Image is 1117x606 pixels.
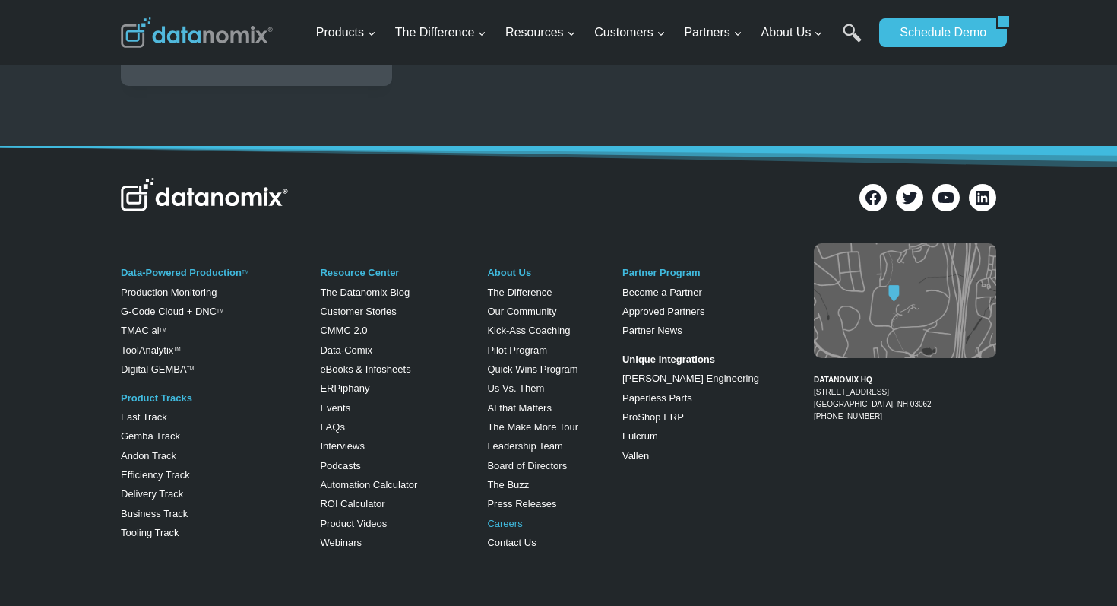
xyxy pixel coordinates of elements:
strong: DATANOMIX HQ [814,376,872,384]
sup: TM [187,366,194,371]
img: Datanomix Logo [121,178,288,211]
a: CMMC 2.0 [320,325,367,336]
a: Automation Calculator [320,479,417,490]
a: Schedule Demo [879,18,996,47]
a: ROI Calculator [320,498,384,509]
a: ERPiphany [320,382,369,394]
a: Kick-Ass Coaching [487,325,570,336]
a: Pilot Program [487,344,547,356]
a: Leadership Team [487,440,563,452]
a: Podcasts [320,460,360,471]
a: TM [242,269,248,274]
a: Contact Us [487,537,536,548]
a: Approved Partners [622,306,704,317]
a: TMAC aiTM [121,325,166,336]
a: Production Monitoring [121,287,217,298]
img: Datanomix [121,17,273,48]
a: AI that Matters [487,402,552,414]
a: Our Community [487,306,556,317]
a: The Buzz [487,479,529,490]
a: Partner News [622,325,682,336]
span: The Difference [395,23,487,43]
nav: Primary Navigation [310,8,872,58]
a: Interviews [320,440,365,452]
a: Search [843,24,862,58]
a: Board of Directors [487,460,567,471]
a: Careers [487,518,522,529]
a: Product Tracks [121,392,192,404]
sup: TM [160,327,166,332]
a: ProShop ERP [622,411,684,423]
a: Data-Powered Production [121,267,242,278]
a: The Difference [487,287,552,298]
a: Resource Center [320,267,399,278]
a: Press Releases [487,498,556,509]
a: Paperless Parts [622,392,692,404]
span: Products [316,23,376,43]
a: ToolAnalytix [121,344,173,356]
a: Partner Program [622,267,701,278]
a: Customer Stories [320,306,396,317]
a: Data-Comix [320,344,372,356]
a: eBooks & Infosheets [320,363,410,375]
a: Digital GEMBATM [121,363,194,375]
strong: Unique Integrations [622,354,715,365]
span: About Us [761,23,824,43]
span: Resources [505,23,575,43]
a: Fulcrum [622,430,658,442]
a: Business Track [121,508,188,519]
span: Customers [594,23,665,43]
a: Vallen [622,450,649,462]
a: TM [173,346,180,351]
a: Webinars [320,537,362,548]
figcaption: [PHONE_NUMBER] [814,362,996,423]
span: Partners [684,23,742,43]
a: Delivery Track [121,488,183,500]
a: Us Vs. Them [487,382,544,394]
a: Fast Track [121,411,167,423]
a: Become a Partner [622,287,702,298]
a: Product Videos [320,518,387,529]
a: About Us [487,267,531,278]
a: FAQs [320,421,345,433]
img: Datanomix map image [814,243,996,358]
a: Quick Wins Program [487,363,577,375]
a: Tooling Track [121,527,179,538]
a: [PERSON_NAME] Engineering [622,373,759,384]
sup: TM [217,308,223,313]
a: Andon Track [121,450,176,462]
a: Efficiency Track [121,469,190,481]
a: The Datanomix Blog [320,287,410,298]
a: Gemba Track [121,430,180,442]
a: [STREET_ADDRESS][GEOGRAPHIC_DATA], NH 03062 [814,388,932,408]
a: The Make More Tour [487,421,578,433]
a: Events [320,402,350,414]
a: G-Code Cloud + DNCTM [121,306,223,317]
